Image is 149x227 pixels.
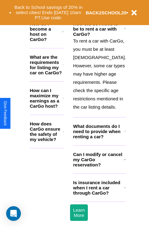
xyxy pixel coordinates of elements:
button: Learn More [70,204,88,221]
h3: Is insurance included when I rent a car through CarGo? [73,180,124,195]
div: Open Intercom Messenger [6,206,21,221]
h3: How does CarGo ensure the safety of my vehicle? [30,121,62,142]
h3: Can I modify or cancel my CarGo reservation? [73,152,124,167]
p: To rent a car with CarGo, you must be at least [DEMOGRAPHIC_DATA]. However, some car types may ha... [73,37,126,111]
button: Back to School savings of 20% in select cities! Ends [DATE] 10am PT.Use code: [11,3,86,22]
b: BACK2SCHOOL20 [86,10,127,15]
h3: How can I maximize my earnings as a CarGo host? [30,88,62,109]
h3: What are the requirements for listing my car on CarGo? [30,54,63,75]
h3: How do I become a host on CarGo? [30,21,62,42]
h3: How old do I need to be to rent a car with CarGo? [73,21,124,37]
div: Give Feedback [3,101,7,126]
h3: What documents do I need to provide when renting a car? [73,124,124,139]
